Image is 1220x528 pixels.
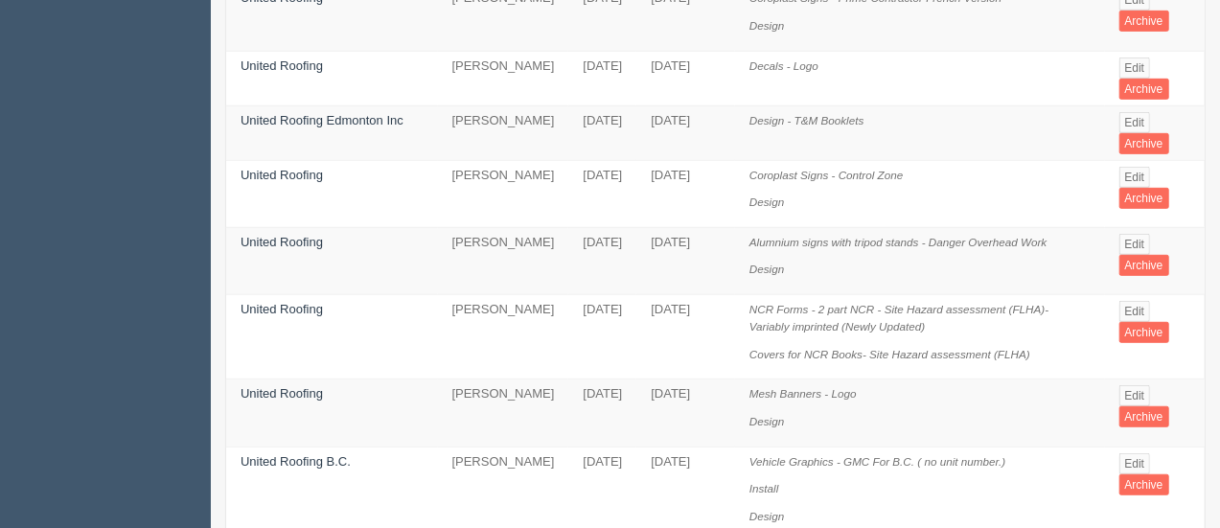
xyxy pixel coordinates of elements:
[636,105,735,160] td: [DATE]
[438,105,569,160] td: [PERSON_NAME]
[1119,301,1151,322] a: Edit
[1119,255,1169,276] a: Archive
[749,169,903,181] i: Coroplast Signs - Control Zone
[749,236,1047,248] i: Alumnium signs with tripod stands - Danger Overhead Work
[568,379,636,447] td: [DATE]
[241,58,323,73] a: United Roofing
[1119,79,1169,100] a: Archive
[241,235,323,249] a: United Roofing
[438,294,569,379] td: [PERSON_NAME]
[438,227,569,294] td: [PERSON_NAME]
[568,105,636,160] td: [DATE]
[1119,188,1169,209] a: Archive
[241,113,403,127] a: United Roofing Edmonton Inc
[568,160,636,227] td: [DATE]
[438,160,569,227] td: [PERSON_NAME]
[636,51,735,105] td: [DATE]
[636,294,735,379] td: [DATE]
[241,454,351,469] a: United Roofing B.C.
[636,227,735,294] td: [DATE]
[1119,453,1151,474] a: Edit
[568,227,636,294] td: [DATE]
[568,294,636,379] td: [DATE]
[749,263,784,275] i: Design
[749,510,784,522] i: Design
[438,379,569,447] td: [PERSON_NAME]
[636,379,735,447] td: [DATE]
[1119,57,1151,79] a: Edit
[749,19,784,32] i: Design
[749,303,1048,333] i: NCR Forms - 2 part NCR - Site Hazard assessment (FLHA)- Variably imprinted (Newly Updated)
[749,195,784,208] i: Design
[1119,11,1169,32] a: Archive
[1119,133,1169,154] a: Archive
[749,114,864,126] i: Design - T&M Booklets
[241,302,323,316] a: United Roofing
[749,455,1005,468] i: Vehicle Graphics - GMC For B.C. ( no unit number.)
[1119,474,1169,495] a: Archive
[1119,234,1151,255] a: Edit
[749,59,818,72] i: Decals - Logo
[749,482,779,494] i: Install
[1119,322,1169,343] a: Archive
[1119,167,1151,188] a: Edit
[241,168,323,182] a: United Roofing
[749,348,1030,360] i: Covers for NCR Books- Site Hazard assessment (FLHA)
[1119,385,1151,406] a: Edit
[1119,112,1151,133] a: Edit
[1119,406,1169,427] a: Archive
[568,51,636,105] td: [DATE]
[241,386,323,401] a: United Roofing
[749,415,784,427] i: Design
[749,387,857,400] i: Mesh Banners - Logo
[636,160,735,227] td: [DATE]
[438,51,569,105] td: [PERSON_NAME]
